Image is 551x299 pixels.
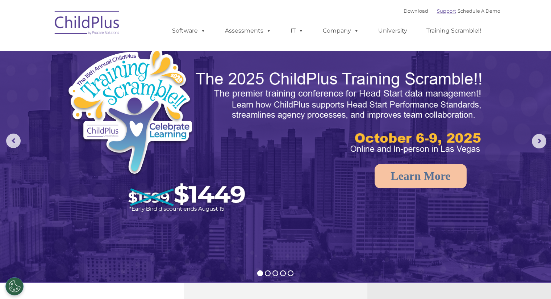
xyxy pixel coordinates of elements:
button: Cookies Settings [5,277,24,295]
a: Assessments [218,24,279,38]
a: IT [283,24,311,38]
a: Company [316,24,366,38]
img: ChildPlus by Procare Solutions [51,6,124,42]
a: Training Scramble!! [419,24,488,38]
span: Phone number [101,77,132,83]
a: Software [165,24,213,38]
a: Schedule A Demo [458,8,500,14]
a: Learn More [375,164,467,188]
a: Download [404,8,428,14]
span: Last name [101,48,123,53]
font: | [404,8,500,14]
a: University [371,24,414,38]
a: Support [437,8,456,14]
